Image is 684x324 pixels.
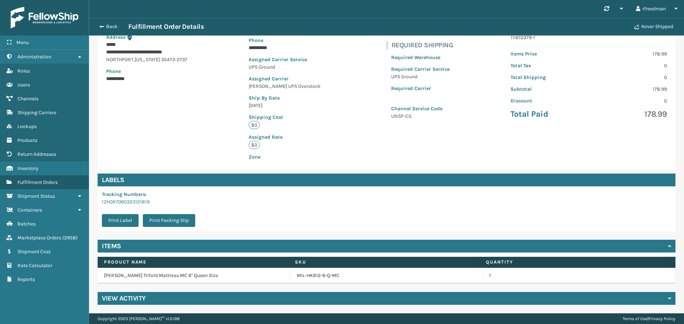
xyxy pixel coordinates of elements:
[106,34,125,40] span: Address
[249,94,330,102] p: Ship By Date
[17,68,30,74] span: Roles
[511,109,584,119] p: Total Paid
[102,242,121,250] h4: Items
[391,112,450,120] p: UNSP-CG
[135,57,160,63] span: [US_STATE]
[391,105,450,112] p: Channel Service Code
[16,39,29,46] span: Menu
[511,50,584,58] p: Items Price
[17,179,58,185] span: Fulfillment Orders
[104,259,282,265] label: Product Name
[17,123,37,129] span: Lookups
[17,151,56,157] span: Return Addresses
[249,102,330,109] p: [DATE]
[593,97,667,105] p: 0
[98,174,675,186] h4: Labels
[134,57,135,63] span: ,
[630,20,678,34] button: Never Shipped
[391,73,450,80] p: UPS Ground
[593,74,667,81] p: 0
[11,7,78,28] img: logo
[17,110,56,116] span: Shipping Carriers
[98,313,180,324] p: Copyright 2023 [PERSON_NAME]™ v 1.0.188
[249,113,330,121] p: Shipping Cost
[17,207,42,213] span: Containers
[17,165,38,171] span: Inventory
[17,276,35,282] span: Reports
[511,85,584,93] p: Subtotal
[593,50,667,58] p: 178.99
[623,316,647,321] a: Terms of Use
[297,272,340,279] a: MIL-HK612-6-Q-MC
[634,25,639,30] i: Never Shipped
[249,121,260,129] p: $0
[128,22,204,31] h3: Fulfillment Order Details
[295,259,473,265] label: SKU
[249,141,260,149] p: $0
[623,313,675,324] div: |
[102,294,146,303] h4: View Activity
[511,97,584,105] p: Discount
[17,249,51,255] span: Shipment Cost
[392,41,454,49] h4: Required Shipping
[17,54,51,60] span: Administration
[102,214,139,227] button: Print Label
[391,54,450,61] p: Required Warehouse
[593,109,667,119] p: 178.99
[95,23,128,30] button: Back
[106,57,134,63] span: NORTHPORT
[62,235,78,241] span: ( 2958 )
[511,62,584,69] p: Total Tax
[483,268,675,283] td: 1
[249,63,330,71] p: UPS Ground
[17,82,30,88] span: Users
[98,268,290,283] td: [PERSON_NAME] Trifold Mattress MC 6" Queen Size
[143,214,195,227] button: Print Packing Slip
[511,74,584,81] p: Total Shipping
[391,85,450,92] p: Required Carrier
[161,57,187,63] span: 35473-2737
[249,75,330,83] p: Assigned Carrier
[249,83,330,90] p: [PERSON_NAME] UPS Overstock
[249,133,330,141] p: Assigned Rate
[17,221,36,227] span: Batches
[17,96,38,102] span: Channels
[17,137,37,143] span: Products
[593,85,667,93] p: 178.99
[486,259,664,265] label: Quantity
[17,262,52,269] span: Rate Calculator
[593,62,667,69] p: 0
[249,153,330,161] p: Zone
[102,191,147,197] span: Tracking Numbers :
[102,199,150,205] a: 1ZH0R7060323121819
[17,235,61,241] span: Marketplace Orders
[17,193,55,199] span: Shipment Status
[249,37,330,44] p: Phone
[106,68,187,75] p: Phone
[511,34,667,41] p: 111610379-1
[648,316,675,321] a: Privacy Policy
[391,65,450,73] p: Required Carrier Service
[249,56,330,63] p: Assigned Carrier Service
